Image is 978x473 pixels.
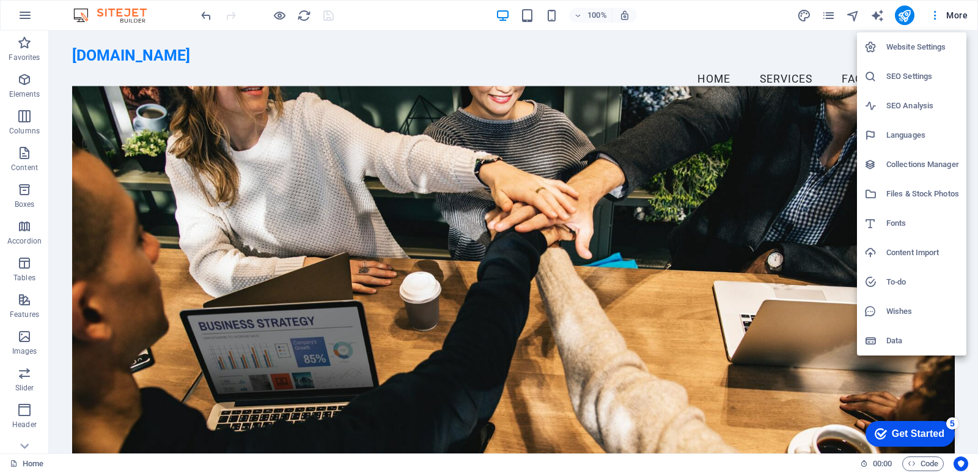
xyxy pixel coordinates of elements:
[886,40,959,54] h6: Website Settings
[33,13,86,24] div: Get Started
[886,275,959,289] h6: To-do
[886,216,959,231] h6: Fonts
[886,69,959,84] h6: SEO Settings
[886,304,959,319] h6: Wishes
[886,245,959,260] h6: Content Import
[886,99,959,113] h6: SEO Analysis
[886,187,959,201] h6: Files & Stock Photos
[886,157,959,172] h6: Collections Manager
[7,6,96,32] div: Get Started 5 items remaining, 0% complete
[87,2,100,15] div: 5
[886,333,959,348] h6: Data
[886,128,959,143] h6: Languages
